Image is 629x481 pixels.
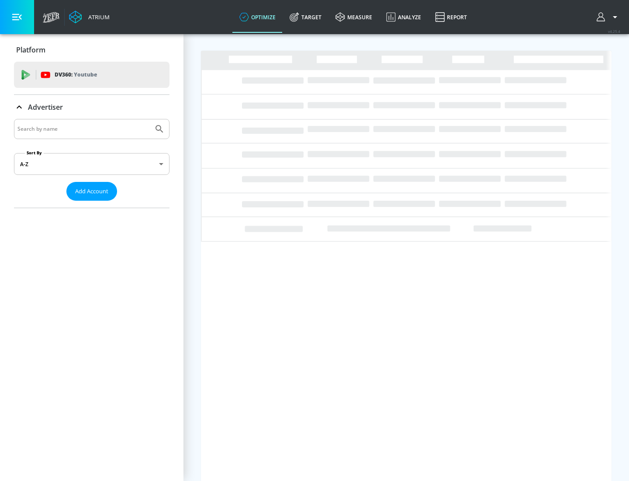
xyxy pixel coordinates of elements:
div: Atrium [85,13,110,21]
div: DV360: Youtube [14,62,169,88]
span: Add Account [75,186,108,196]
a: Target [283,1,328,33]
input: Search by name [17,123,150,135]
div: Platform [14,38,169,62]
a: Report [428,1,474,33]
a: optimize [232,1,283,33]
p: Youtube [74,70,97,79]
div: A-Z [14,153,169,175]
a: Analyze [379,1,428,33]
div: Advertiser [14,95,169,119]
p: Advertiser [28,102,63,112]
a: measure [328,1,379,33]
span: v 4.25.4 [608,29,620,34]
p: Platform [16,45,45,55]
div: Advertiser [14,119,169,208]
label: Sort By [25,150,44,156]
p: DV360: [55,70,97,80]
nav: list of Advertiser [14,201,169,208]
button: Add Account [66,182,117,201]
a: Atrium [69,10,110,24]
